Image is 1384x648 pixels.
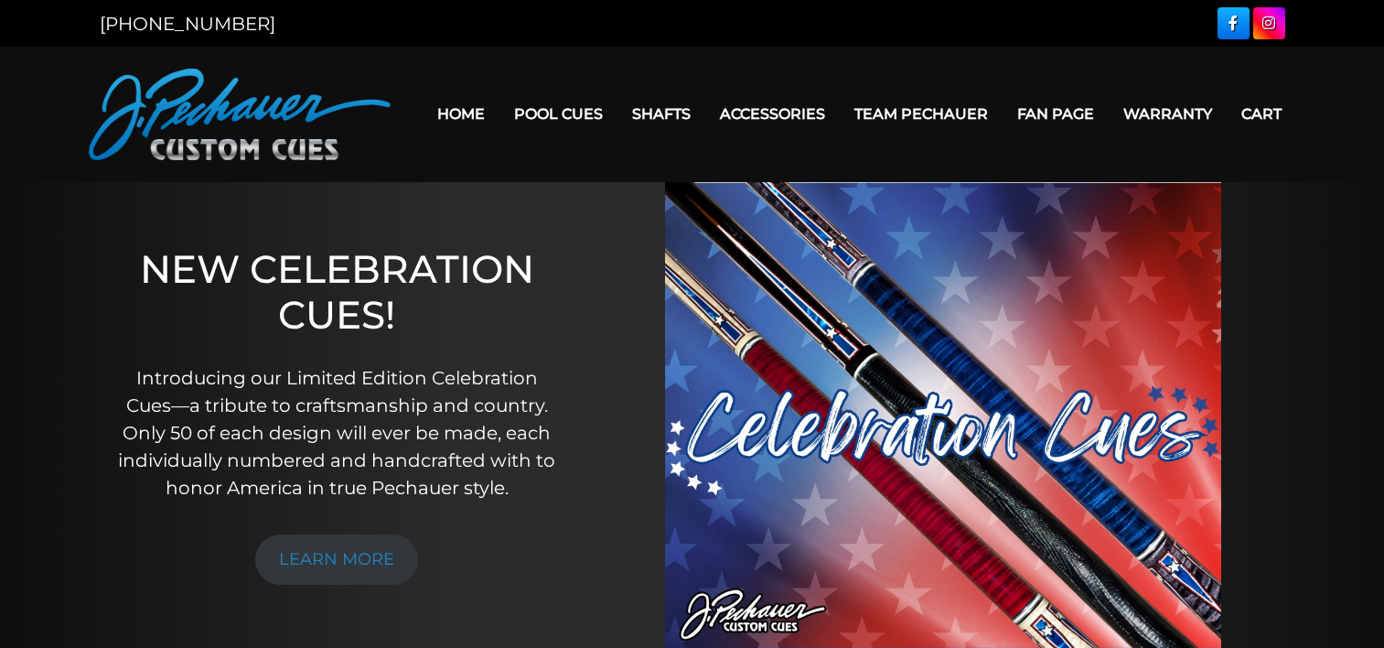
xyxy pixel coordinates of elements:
[705,91,840,137] a: Accessories
[100,13,275,35] a: [PHONE_NUMBER]
[423,91,499,137] a: Home
[89,69,391,160] img: Pechauer Custom Cues
[617,91,705,137] a: Shafts
[840,91,1003,137] a: Team Pechauer
[1003,91,1109,137] a: Fan Page
[1109,91,1227,137] a: Warranty
[255,535,418,585] a: LEARN MORE
[1227,91,1296,137] a: Cart
[113,364,561,502] p: Introducing our Limited Edition Celebration Cues—a tribute to craftsmanship and country. Only 50 ...
[499,91,617,137] a: Pool Cues
[113,246,561,339] h1: NEW CELEBRATION CUES!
